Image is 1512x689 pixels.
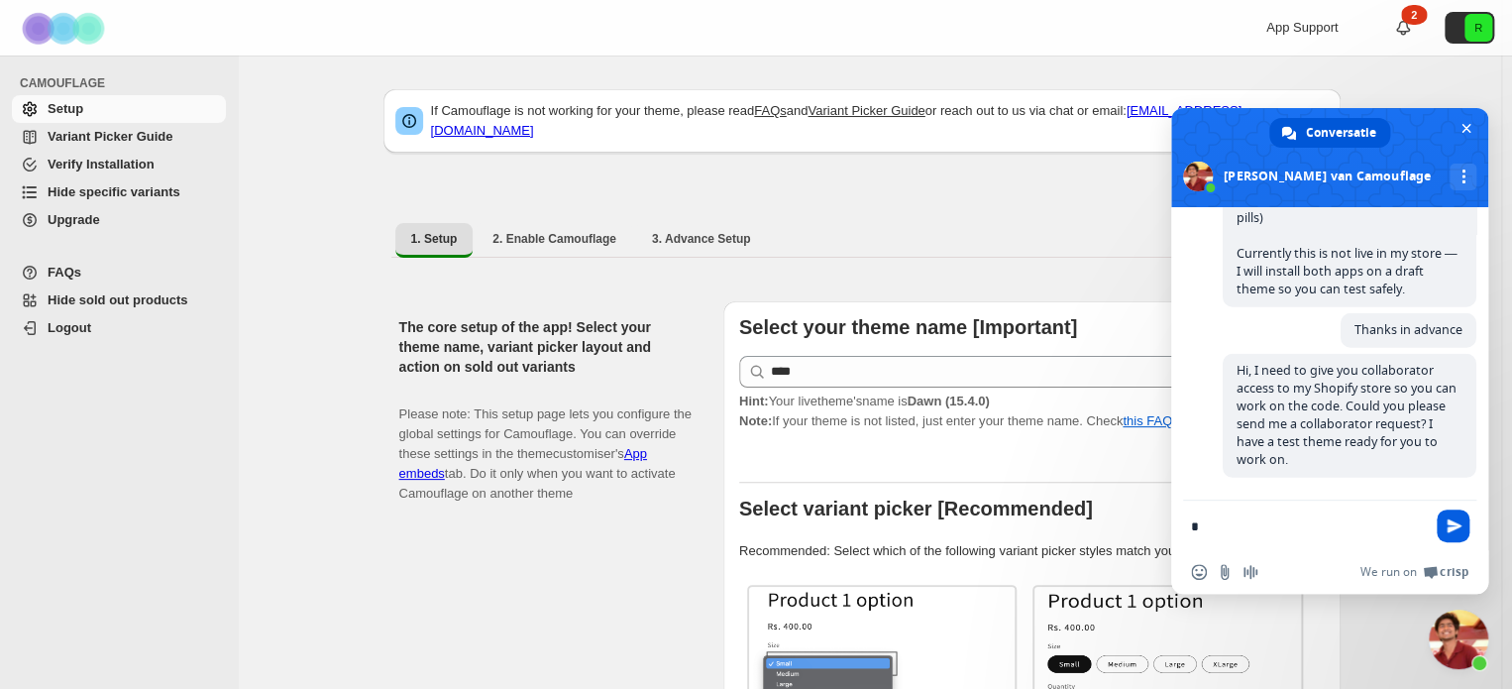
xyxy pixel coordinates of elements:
a: Hide specific variants [12,178,226,206]
span: FAQs [48,265,81,280]
span: Chat sluiten [1456,118,1476,139]
a: FAQs [754,103,787,118]
span: Logout [48,320,91,335]
span: Stuur [1437,510,1469,542]
h2: The core setup of the app! Select your theme name, variant picker layout and action on sold out v... [399,317,692,377]
span: Stuur een bestand [1217,564,1233,580]
a: Upgrade [12,206,226,234]
p: Please note: This setup page lets you configure the global settings for Camouflage. You can overr... [399,385,692,504]
span: 2. Enable Camouflage [492,231,616,247]
span: Audiobericht opnemen [1242,564,1258,580]
span: 3. Advance Setup [652,231,751,247]
span: Crisp [1440,564,1468,580]
div: Chat sluiten [1429,610,1488,669]
div: Conversatie [1269,118,1390,148]
span: Variant Picker Guide [48,129,172,144]
button: Avatar with initials R [1445,12,1494,44]
a: this FAQ [1123,413,1172,428]
span: Hi, I need to give you collaborator access to my Shopify store so you can work on the code. Could... [1237,362,1457,468]
span: Conversatie [1306,118,1376,148]
span: Your live theme's name is [739,394,990,408]
text: R [1474,22,1482,34]
div: Meer kanalen [1450,164,1476,190]
span: Hide specific variants [48,184,180,199]
span: Avatar with initials R [1464,14,1492,42]
span: We run on [1360,564,1417,580]
span: Setup [48,101,83,116]
b: Select variant picker [Recommended] [739,498,1093,519]
img: Camouflage [16,1,115,56]
a: Verify Installation [12,151,226,178]
span: Hide sold out products [48,292,188,307]
a: We run onCrisp [1360,564,1468,580]
a: Logout [12,314,226,342]
textarea: Typ een bericht... [1191,517,1425,535]
span: Emoji invoegen [1191,564,1207,580]
a: Variant Picker Guide [12,123,226,151]
a: 2 [1393,18,1413,38]
b: Select your theme name [Important] [739,316,1077,338]
span: 1. Setup [411,231,458,247]
strong: Dawn (15.4.0) [907,394,989,408]
span: Thanks in advance [1354,321,1462,338]
a: Setup [12,95,226,123]
a: Variant Picker Guide [808,103,924,118]
span: Verify Installation [48,157,155,172]
strong: Hint: [739,394,769,408]
p: If Camouflage is not working for your theme, please read and or reach out to us via chat or email: [431,101,1329,141]
a: Hide sold out products [12,287,226,314]
div: 2 [1401,5,1427,25]
p: If your theme is not listed, just enter your theme name. Check to find your theme name. [739,392,1325,431]
span: Upgrade [48,212,100,227]
p: Recommended: Select which of the following variant picker styles match your theme. [739,541,1325,561]
a: FAQs [12,259,226,287]
strong: Note: [739,413,772,428]
span: CAMOUFLAGE [20,75,228,91]
span: App Support [1266,20,1338,35]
